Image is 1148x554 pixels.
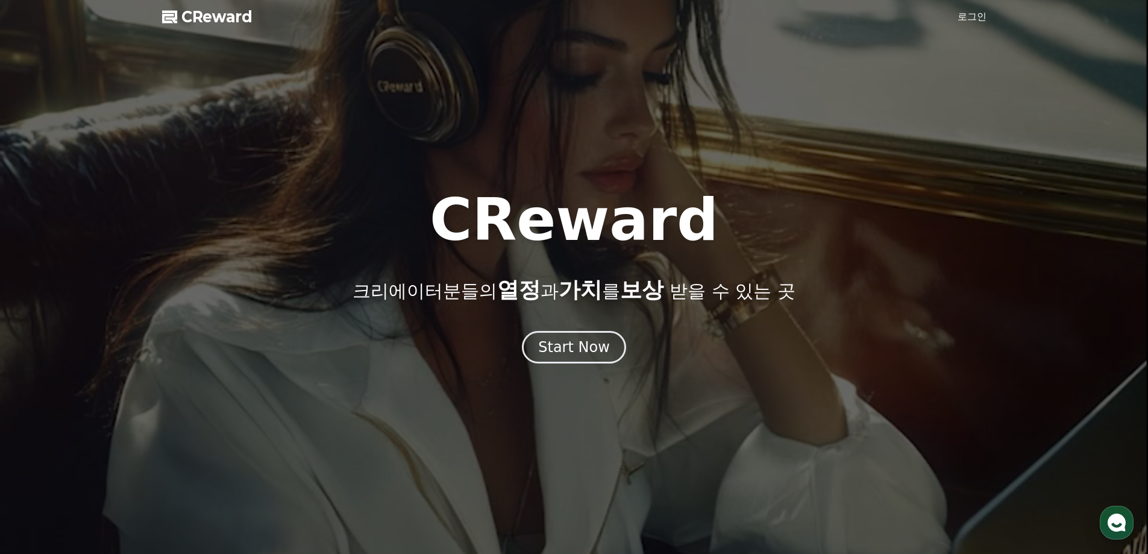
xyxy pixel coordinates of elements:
[559,277,602,302] span: 가치
[620,277,663,302] span: 보상
[958,10,986,24] a: 로그인
[181,7,252,27] span: CReward
[162,7,252,27] a: CReward
[430,191,718,249] h1: CReward
[353,278,795,302] p: 크리에이터분들의 과 를 받을 수 있는 곳
[538,338,610,357] div: Start Now
[522,331,626,364] button: Start Now
[497,277,541,302] span: 열정
[522,343,626,354] a: Start Now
